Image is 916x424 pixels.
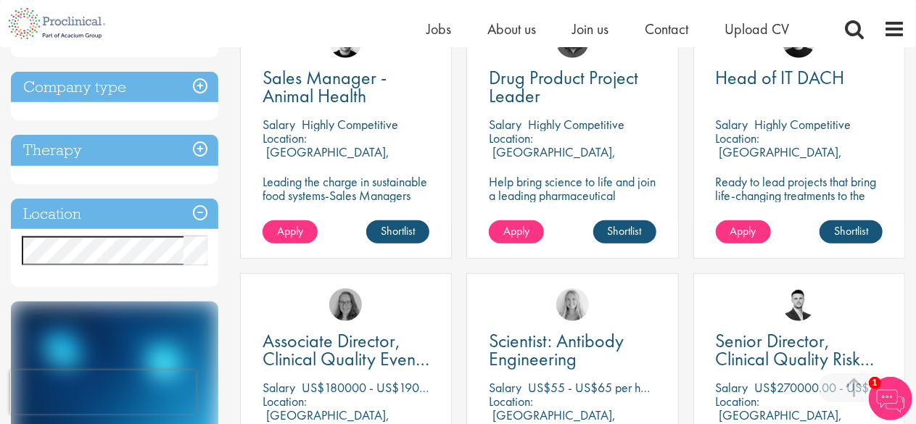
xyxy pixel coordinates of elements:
[725,20,789,38] a: Upload CV
[730,223,756,238] span: Apply
[263,130,307,146] span: Location:
[426,20,451,38] a: Jobs
[263,379,295,396] span: Salary
[716,130,760,146] span: Location:
[593,220,656,244] a: Shortlist
[716,144,843,174] p: [GEOGRAPHIC_DATA], [GEOGRAPHIC_DATA]
[11,72,218,103] h3: Company type
[716,220,771,244] a: Apply
[716,175,883,257] p: Ready to lead projects that bring life-changing treatments to the world? Join our client at the f...
[263,116,295,133] span: Salary
[716,69,883,87] a: Head of IT DACH
[783,288,815,321] img: Joshua Godden
[11,199,218,230] h3: Location
[489,332,656,368] a: Scientist: Antibody Engineering
[716,116,748,133] span: Salary
[489,130,533,146] span: Location:
[263,328,429,389] span: Associate Director, Clinical Quality Event Management (GCP)
[263,220,318,244] a: Apply
[489,69,656,105] a: Drug Product Project Leader
[716,328,875,389] span: Senior Director, Clinical Quality Risk Management
[263,393,307,410] span: Location:
[489,379,521,396] span: Salary
[528,379,656,396] p: US$55 - US$65 per hour
[489,65,638,108] span: Drug Product Project Leader
[489,393,533,410] span: Location:
[263,332,429,368] a: Associate Director, Clinical Quality Event Management (GCP)
[302,116,398,133] p: Highly Competitive
[503,223,529,238] span: Apply
[489,328,624,371] span: Scientist: Antibody Engineering
[528,116,624,133] p: Highly Competitive
[487,20,536,38] a: About us
[716,393,760,410] span: Location:
[869,377,881,389] span: 1
[716,379,748,396] span: Salary
[263,144,389,174] p: [GEOGRAPHIC_DATA], [GEOGRAPHIC_DATA]
[10,370,196,414] iframe: reCAPTCHA
[263,65,387,108] span: Sales Manager - Animal Health
[277,223,303,238] span: Apply
[716,65,845,90] span: Head of IT DACH
[329,288,362,321] img: Ingrid Aymes
[556,288,589,321] img: Shannon Briggs
[645,20,688,38] a: Contact
[716,332,883,368] a: Senior Director, Clinical Quality Risk Management
[302,379,496,396] p: US$180000 - US$190000 per annum
[869,377,912,420] img: Chatbot
[755,116,851,133] p: Highly Competitive
[263,175,429,230] p: Leading the charge in sustainable food systems-Sales Managers turn customer success into global p...
[11,135,218,166] h3: Therapy
[489,175,656,244] p: Help bring science to life and join a leading pharmaceutical company to play a key role in delive...
[366,220,429,244] a: Shortlist
[820,220,883,244] a: Shortlist
[263,69,429,105] a: Sales Manager - Animal Health
[572,20,608,38] a: Join us
[489,116,521,133] span: Salary
[489,220,544,244] a: Apply
[489,144,616,174] p: [GEOGRAPHIC_DATA], [GEOGRAPHIC_DATA]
